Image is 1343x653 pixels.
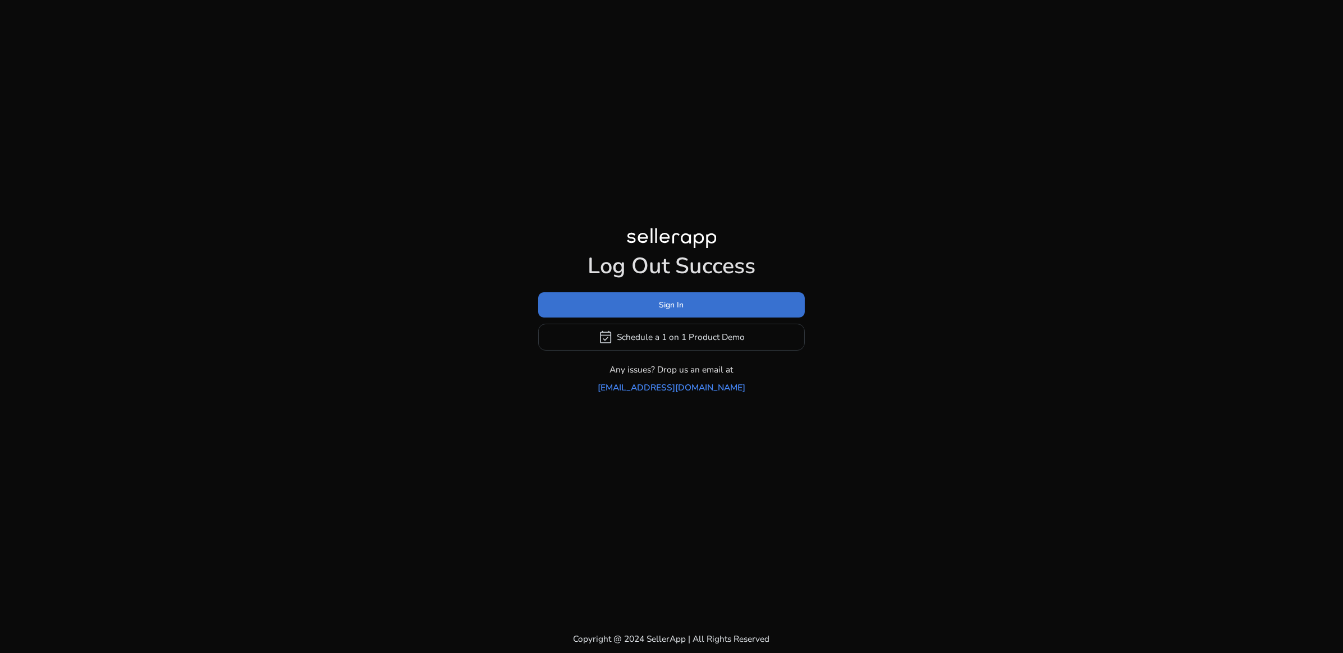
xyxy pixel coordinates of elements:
[659,299,684,311] span: Sign In
[610,363,734,376] p: Any issues? Drop us an email at
[538,292,805,318] button: Sign In
[598,381,745,394] a: [EMAIL_ADDRESS][DOMAIN_NAME]
[538,324,805,351] button: event_availableSchedule a 1 on 1 Product Demo
[598,330,613,344] span: event_available
[538,253,805,280] h1: Log Out Success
